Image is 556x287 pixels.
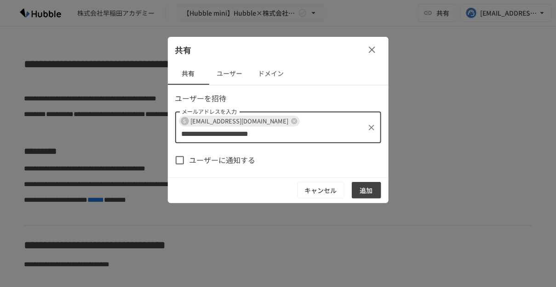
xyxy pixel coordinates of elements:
div: S[EMAIL_ADDRESS][DOMAIN_NAME] [179,116,300,127]
button: ユーザー [209,63,251,85]
button: キャンセル [298,182,344,199]
span: [EMAIL_ADDRESS][DOMAIN_NAME] [187,116,292,126]
span: ユーザーに通知する [189,154,256,166]
button: クリア [365,121,378,134]
label: メールアドレスを入力 [182,108,237,116]
button: 追加 [352,182,381,199]
div: 共有 [168,37,389,63]
button: ドメイン [251,63,292,85]
button: 共有 [168,63,209,85]
p: ユーザーを招待 [175,93,381,105]
div: S [181,117,189,125]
